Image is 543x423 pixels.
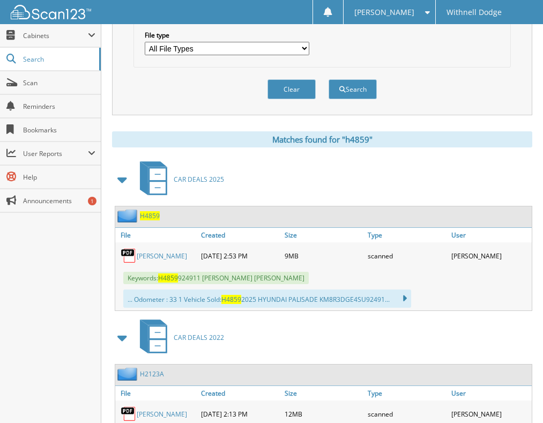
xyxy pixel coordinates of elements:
[449,228,532,242] a: User
[145,31,309,40] label: File type
[121,248,137,264] img: PDF.png
[365,386,448,400] a: Type
[88,197,96,205] div: 1
[447,9,502,16] span: Withnell Dodge
[133,158,224,201] a: CAR DEALS 2025
[112,131,532,147] div: Matches found for "h4859"
[198,386,281,400] a: Created
[137,410,187,419] a: [PERSON_NAME]
[354,9,414,16] span: [PERSON_NAME]
[115,386,198,400] a: File
[117,209,140,222] img: folder2.png
[282,245,365,266] div: 9MB
[121,406,137,422] img: PDF.png
[158,273,178,283] span: H4859
[282,386,365,400] a: Size
[198,228,281,242] a: Created
[137,251,187,261] a: [PERSON_NAME]
[23,55,94,64] span: Search
[140,211,160,220] a: H4859
[282,228,365,242] a: Size
[449,245,532,266] div: [PERSON_NAME]
[365,245,448,266] div: scanned
[133,316,224,359] a: CAR DEALS 2022
[174,333,224,342] span: CAR DEALS 2022
[174,175,224,184] span: CAR DEALS 2025
[123,272,309,284] span: Keywords: 924911 [PERSON_NAME] [PERSON_NAME]
[23,173,95,182] span: Help
[23,102,95,111] span: Reminders
[23,78,95,87] span: Scan
[23,125,95,135] span: Bookmarks
[123,290,411,308] div: ... Odometer : 33 1 Vehicle Sold: 2025 HYUNDAI PALISADE KM8R3DGE4SU92491...
[23,149,88,158] span: User Reports
[329,79,377,99] button: Search
[23,31,88,40] span: Cabinets
[23,196,95,205] span: Announcements
[365,228,448,242] a: Type
[115,228,198,242] a: File
[11,5,91,19] img: scan123-logo-white.svg
[267,79,316,99] button: Clear
[117,367,140,381] img: folder2.png
[449,386,532,400] a: User
[221,295,241,304] span: H4859
[198,245,281,266] div: [DATE] 2:53 PM
[140,369,164,379] a: H2123A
